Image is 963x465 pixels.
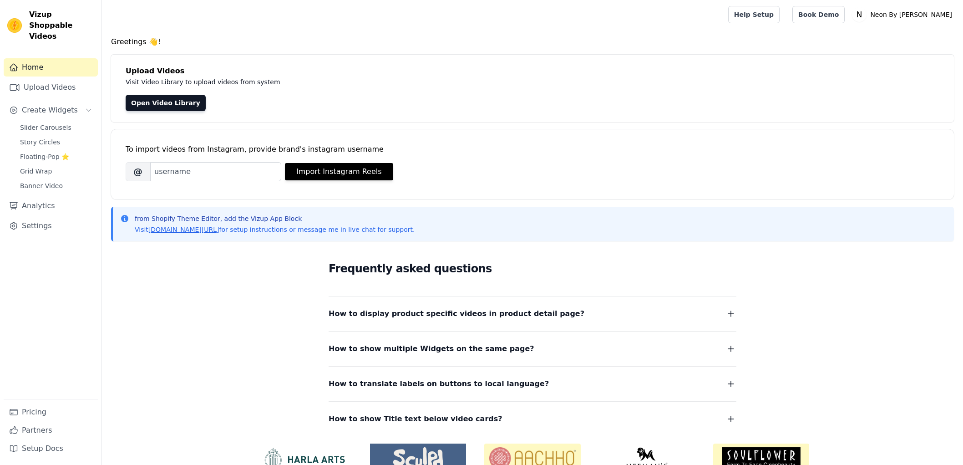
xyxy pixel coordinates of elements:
[22,105,78,116] span: Create Widgets
[857,10,862,19] text: N
[329,413,502,425] span: How to show Title text below video cards?
[126,162,150,181] span: @
[111,36,954,47] h4: Greetings 👋!
[126,77,533,87] p: Visit Video Library to upload videos from system
[852,6,956,23] button: N Neon By [PERSON_NAME]
[126,66,939,77] h4: Upload Videos
[4,439,98,458] a: Setup Docs
[135,225,415,234] p: Visit for setup instructions or message me in live chat for support.
[329,342,736,355] button: How to show multiple Widgets on the same page?
[4,101,98,119] button: Create Widgets
[20,123,71,132] span: Slider Carousels
[329,413,736,425] button: How to show Title text below video cards?
[329,378,736,390] button: How to translate labels on buttons to local language?
[20,181,63,190] span: Banner Video
[135,214,415,223] p: from Shopify Theme Editor, add the Vizup App Block
[15,150,98,163] a: Floating-Pop ⭐
[329,307,584,320] span: How to display product specific videos in product detail page?
[329,307,736,320] button: How to display product specific videos in product detail page?
[15,136,98,148] a: Story Circles
[20,152,69,161] span: Floating-Pop ⭐
[329,342,534,355] span: How to show multiple Widgets on the same page?
[150,162,281,181] input: username
[7,18,22,33] img: Vizup
[4,58,98,77] a: Home
[126,95,206,111] a: Open Video Library
[15,179,98,192] a: Banner Video
[4,78,98,97] a: Upload Videos
[4,197,98,215] a: Analytics
[4,217,98,235] a: Settings
[126,144,939,155] div: To import videos from Instagram, provide brand's instagram username
[792,6,845,23] a: Book Demo
[329,378,549,390] span: How to translate labels on buttons to local language?
[20,138,60,147] span: Story Circles
[4,421,98,439] a: Partners
[867,6,956,23] p: Neon By [PERSON_NAME]
[15,165,98,178] a: Grid Wrap
[148,226,219,233] a: [DOMAIN_NAME][URL]
[29,9,94,42] span: Vizup Shoppable Videos
[4,403,98,421] a: Pricing
[15,121,98,134] a: Slider Carousels
[285,163,393,180] button: Import Instagram Reels
[329,260,736,278] h2: Frequently asked questions
[728,6,780,23] a: Help Setup
[20,167,52,176] span: Grid Wrap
